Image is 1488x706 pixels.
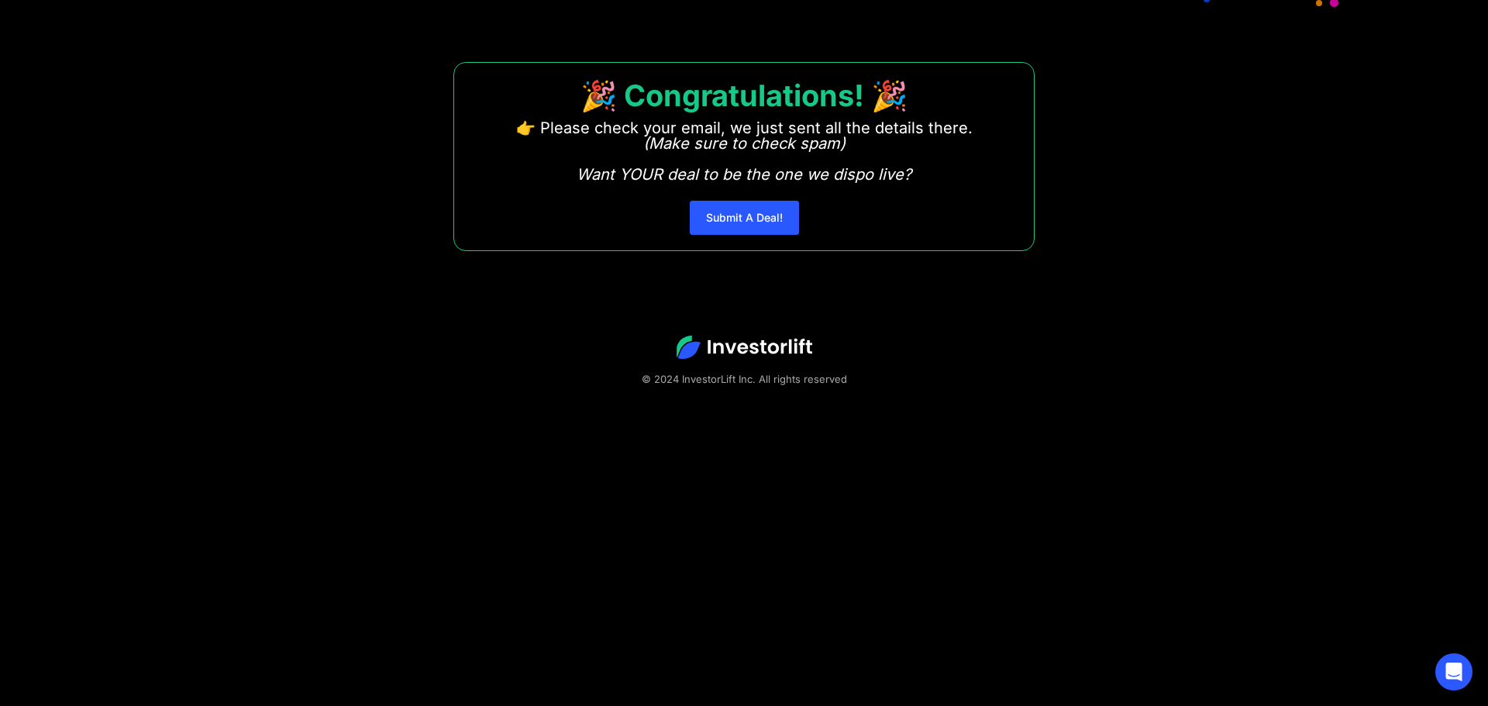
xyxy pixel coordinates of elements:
[1435,653,1472,691] div: Open Intercom Messenger
[577,134,911,184] em: (Make sure to check spam) Want YOUR deal to be the one we dispo live?
[580,77,908,113] strong: 🎉 Congratulations! 🎉
[690,201,799,235] a: Submit A Deal!
[54,371,1434,387] div: © 2024 InvestorLift Inc. All rights reserved
[516,120,973,182] p: 👉 Please check your email, we just sent all the details there. ‍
